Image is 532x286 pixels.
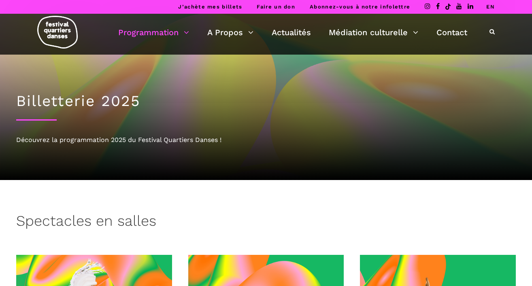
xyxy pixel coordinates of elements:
a: A Propos [207,25,253,39]
a: J’achète mes billets [178,4,242,10]
a: Médiation culturelle [329,25,418,39]
h3: Spectacles en salles [16,212,156,233]
img: logo-fqd-med [37,16,78,49]
a: EN [486,4,495,10]
div: Découvrez la programmation 2025 du Festival Quartiers Danses ! [16,135,516,145]
a: Actualités [272,25,311,39]
a: Faire un don [257,4,295,10]
a: Abonnez-vous à notre infolettre [310,4,410,10]
a: Contact [436,25,467,39]
h1: Billetterie 2025 [16,92,516,110]
a: Programmation [118,25,189,39]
